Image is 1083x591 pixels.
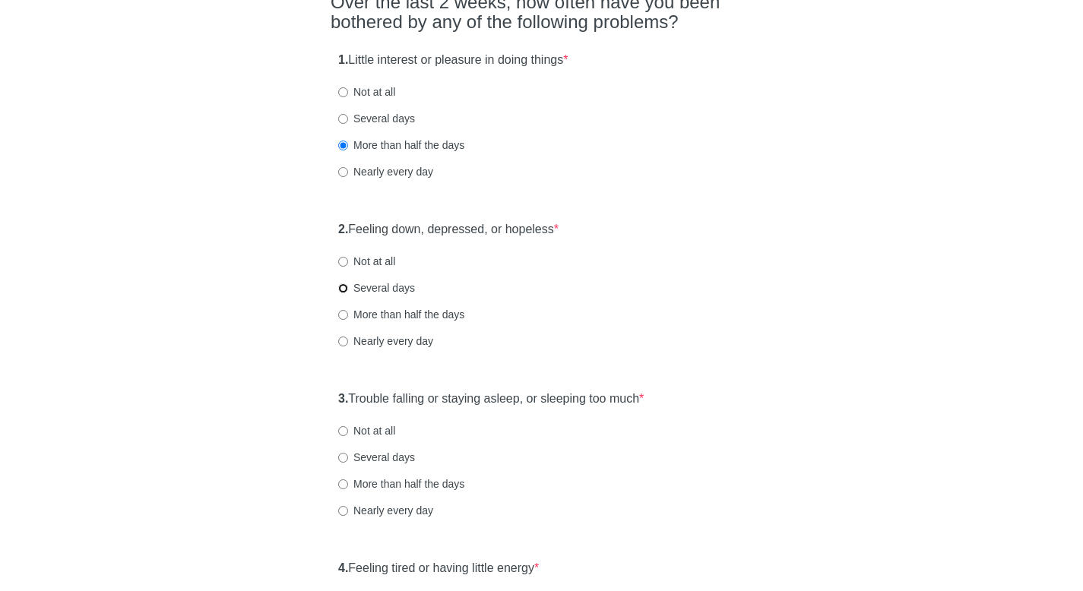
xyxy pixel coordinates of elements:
[338,87,348,97] input: Not at all
[338,221,559,239] label: Feeling down, depressed, or hopeless
[338,390,644,408] label: Trouble falling or staying asleep, or sleeping too much
[338,450,415,465] label: Several days
[338,423,395,438] label: Not at all
[338,257,348,267] input: Not at all
[338,164,433,179] label: Nearly every day
[338,114,348,124] input: Several days
[338,137,464,153] label: More than half the days
[338,141,348,150] input: More than half the days
[338,111,415,126] label: Several days
[338,53,348,66] strong: 1.
[338,333,433,349] label: Nearly every day
[338,453,348,463] input: Several days
[338,167,348,177] input: Nearly every day
[338,506,348,516] input: Nearly every day
[338,503,433,518] label: Nearly every day
[338,283,348,293] input: Several days
[338,392,348,405] strong: 3.
[338,52,568,69] label: Little interest or pleasure in doing things
[338,479,348,489] input: More than half the days
[338,426,348,436] input: Not at all
[338,223,348,235] strong: 2.
[338,337,348,346] input: Nearly every day
[338,280,415,295] label: Several days
[338,561,348,574] strong: 4.
[338,310,348,320] input: More than half the days
[338,560,539,577] label: Feeling tired or having little energy
[338,307,464,322] label: More than half the days
[338,254,395,269] label: Not at all
[338,476,464,491] label: More than half the days
[338,84,395,100] label: Not at all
